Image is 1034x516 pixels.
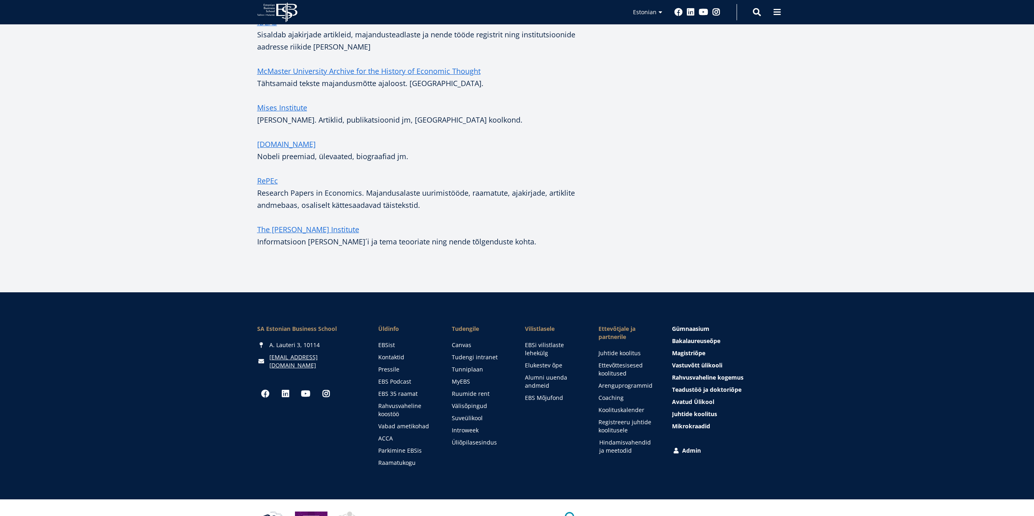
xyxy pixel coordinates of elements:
[452,325,509,333] a: Tudengile
[269,353,362,369] a: [EMAIL_ADDRESS][DOMAIN_NAME]
[298,386,314,402] a: Youtube
[672,325,709,332] span: Gümnaasium
[672,337,720,345] span: Bakalaureuseõpe
[257,235,598,260] p: Informatsioon [PERSON_NAME]´i ja tema teooriate ning nende tõlgenduste kohta.
[257,386,273,402] a: Facebook
[452,390,509,398] a: Ruumide rent
[672,447,777,455] a: Admin
[378,390,436,398] a: EBS 35 raamat
[378,325,436,333] span: Üldinfo
[257,175,278,187] a: RePEc
[452,414,509,422] a: Suveülikool
[378,434,436,443] a: ACCA
[452,402,509,410] a: Välisõpingud
[378,422,436,430] a: Vabad ametikohad
[378,447,436,455] a: Parkimine EBSis
[672,410,717,418] span: Juhtide koolitus
[452,341,509,349] a: Canvas
[599,438,657,455] a: Hindamisvahendid ja meetodid
[672,361,777,369] a: Vastuvõtt ülikooli
[598,325,656,341] span: Ettevõtjale ja partnerile
[672,398,714,406] span: Avatud Ülikool
[378,459,436,467] a: Raamatukogu
[525,341,582,357] a: EBSi vilistlaste lehekülg
[672,398,777,406] a: Avatud Ülikool
[257,175,598,211] p: Research Papers in Economics. Majandusalaste uurimistööde, raamatute, ajakirjade, artiklite andme...
[598,418,656,434] a: Registreeru juhtide koolitusele
[277,386,294,402] a: Linkedin
[525,374,582,390] a: Alumni uuenda andmeid
[257,138,316,150] a: [DOMAIN_NAME]
[378,378,436,386] a: EBS Podcast
[598,394,656,402] a: Coaching
[257,325,362,333] div: SA Estonian Business School
[257,101,307,114] a: Mises Institute
[674,8,683,16] a: Facebook
[257,65,481,77] a: McMaster University Archive for the History of Economic Thought
[318,386,334,402] a: Instagram
[257,341,362,349] div: A. Lauteri 3, 10114
[672,361,722,369] span: Vastuvõtt ülikooli
[257,65,598,89] p: Tähtsamaid tekste majandusmõtte ajaloost. [GEOGRAPHIC_DATA].
[525,394,582,402] a: EBS Mõjufond
[672,422,710,430] span: Mikrokraadid
[378,353,436,361] a: Kontaktid
[598,361,656,378] a: Ettevõttesisesed koolitused
[257,223,359,235] a: The [PERSON_NAME] Institute
[257,16,598,53] p: Sisaldab ajakirjade artikleid, majandusteadlaste ja nende tööde registrit ning institutsioonide a...
[672,386,741,393] span: Teadustöö ja doktoriõpe
[699,8,708,16] a: Youtube
[378,365,436,374] a: Pressile
[712,8,720,16] a: Instagram
[672,349,777,357] a: Magistriõpe
[672,386,777,394] a: Teadustöö ja doktoriõpe
[525,361,582,369] a: Elukestev õpe
[672,374,777,382] a: Rahvusvaheline kogemus
[525,325,582,333] span: Vilistlasele
[672,374,744,381] span: Rahvusvaheline kogemus
[257,138,598,162] p: Nobeli preemiad, ülevaated, biograafiad jm.
[452,438,509,447] a: Üliõpilasesindus
[687,8,695,16] a: Linkedin
[598,349,656,357] a: Juhtide koolitus
[452,353,509,361] a: Tudengi intranet
[672,349,705,357] span: Magistriõpe
[672,422,777,430] a: Mikrokraadid
[598,382,656,390] a: Arenguprogrammid
[452,378,509,386] a: MyEBS
[452,426,509,434] a: Introweek
[378,341,436,349] a: EBSist
[672,325,777,333] a: Gümnaasium
[598,406,656,414] a: Koolituskalender
[672,337,777,345] a: Bakalaureuseõpe
[452,365,509,374] a: Tunniplaan
[257,101,598,126] p: [PERSON_NAME]. Artiklid, publikatsioonid jm, [GEOGRAPHIC_DATA] koolkond.
[378,402,436,418] a: Rahvusvaheline koostöö
[672,410,777,418] a: Juhtide koolitus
